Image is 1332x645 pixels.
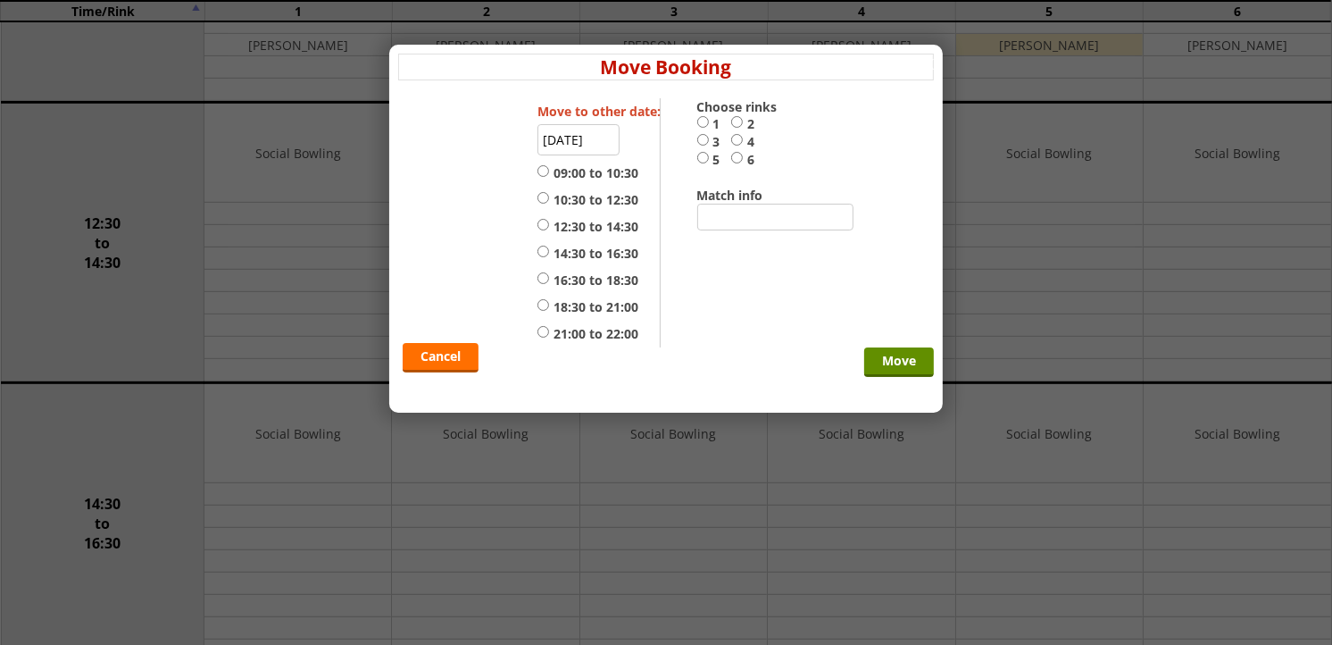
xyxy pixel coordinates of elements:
label: 4 [731,133,765,151]
input: 2 [731,115,743,129]
input: 09:00 to 10:30 [537,164,549,178]
label: 14:30 to 16:30 [537,245,638,263]
input: 1 [697,115,709,129]
label: 16:30 to 18:30 [537,272,638,289]
label: 5 [697,151,731,169]
label: 10:30 to 12:30 [537,191,638,209]
label: 2 [731,115,765,133]
label: 3 [697,133,731,151]
a: x [923,50,934,75]
label: 18:30 to 21:00 [537,298,638,316]
input: Select date... [537,124,620,155]
input: 4 [731,133,743,147]
input: 3 [697,133,709,147]
label: 21:00 to 22:00 [537,325,638,343]
input: 6 [731,151,743,164]
input: 14:30 to 16:30 [537,245,549,258]
label: Choose rinks [697,98,795,115]
input: Move [864,348,934,377]
label: 09:00 to 10:30 [537,164,638,182]
label: Match info [697,187,795,204]
input: 12:30 to 14:30 [537,218,549,231]
input: 18:30 to 21:00 [537,298,549,312]
a: Cancel [403,343,479,373]
h4: Move Booking [398,54,934,80]
input: 5 [697,151,709,164]
input: 16:30 to 18:30 [537,272,549,285]
label: 6 [731,151,765,169]
label: 1 [697,115,731,133]
input: 10:30 to 12:30 [537,191,549,205]
label: 12:30 to 14:30 [537,218,638,236]
label: Move to other date: [537,103,661,120]
input: 21:00 to 22:00 [537,325,549,339]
